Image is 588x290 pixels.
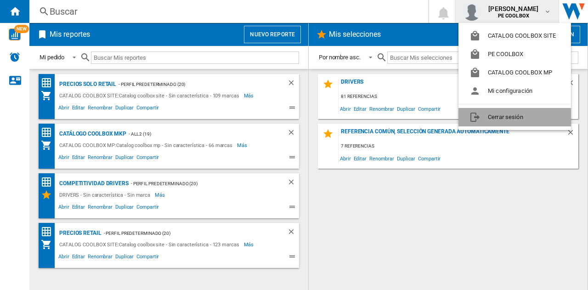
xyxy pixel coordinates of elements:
button: CATALOG COOLBOX MP [458,63,571,82]
button: Mi configuración [458,82,571,100]
button: Cerrar sesión [458,108,571,126]
button: CATALOG COOLBOX SITE [458,27,571,45]
button: PE COOLBOX [458,45,571,63]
